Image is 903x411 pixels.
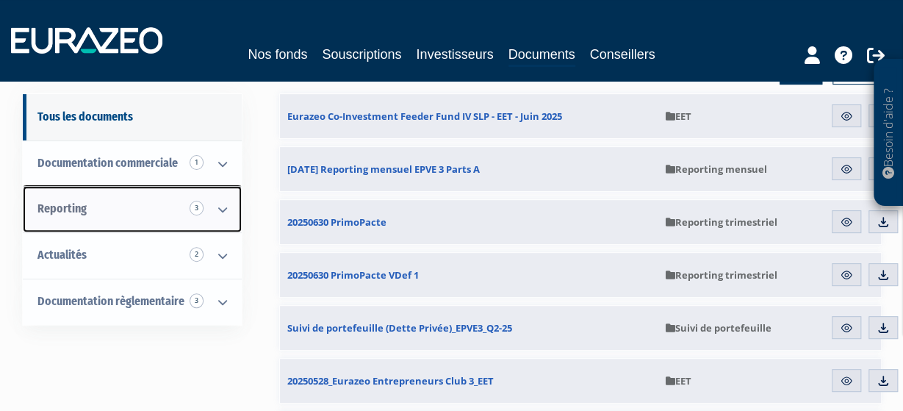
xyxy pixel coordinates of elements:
a: Suivi de portefeuille (Dette Privée)_EPVE3_Q2-25 [280,306,658,350]
img: eye.svg [840,268,853,282]
p: Besoin d'aide ? [880,67,897,199]
a: Nos fonds [248,44,307,65]
a: Documents [508,44,575,67]
img: download.svg [877,215,890,229]
img: eye.svg [840,374,853,387]
span: Suivi de portefeuille [666,321,771,335]
img: eye.svg [840,321,853,335]
span: Reporting mensuel [666,162,767,176]
img: download.svg [877,268,890,282]
a: Eurazeo Co-Investment Feeder Fund IV SLP - EET - Juin 2025 [280,94,658,138]
span: EET [666,374,691,387]
a: [DATE] Reporting mensuel EPVE 3 Parts A [280,147,658,191]
a: Actualités 2 [23,232,242,279]
img: 1732889491-logotype_eurazeo_blanc_rvb.png [11,27,162,54]
span: 20250528_Eurazeo Entrepreneurs Club 3_EET [287,374,494,387]
span: 20250630 PrimoPacte [287,215,386,229]
span: Reporting [37,201,87,215]
a: 20250528_Eurazeo Entrepreneurs Club 3_EET [280,359,658,403]
img: eye.svg [840,162,853,176]
span: 1 [190,155,204,170]
a: Souscriptions [322,44,401,65]
span: [DATE] Reporting mensuel EPVE 3 Parts A [287,162,480,176]
a: Investisseurs [416,44,493,65]
span: Reporting trimestriel [666,268,777,282]
span: Reporting trimestriel [666,215,777,229]
img: download.svg [877,374,890,387]
span: Suivi de portefeuille (Dette Privée)_EPVE3_Q2-25 [287,321,512,335]
a: Reporting 3 [23,186,242,232]
img: eye.svg [840,215,853,229]
span: 2 [190,247,204,262]
a: Documentation commerciale 1 [23,140,242,187]
img: download.svg [877,321,890,335]
a: 20250630 PrimoPacte [280,200,658,244]
a: Tous les documents [23,94,242,140]
span: Eurazeo Co-Investment Feeder Fund IV SLP - EET - Juin 2025 [287,110,562,123]
span: EET [666,110,691,123]
span: 3 [190,293,204,308]
span: 20250630 PrimoPacte VDef 1 [287,268,419,282]
a: Documentation règlementaire 3 [23,279,242,325]
a: Conseillers [590,44,655,65]
span: 3 [190,201,204,215]
a: 20250630 PrimoPacte VDef 1 [280,253,658,297]
span: Documentation commerciale [37,156,178,170]
img: eye.svg [840,110,853,123]
span: Documentation règlementaire [37,294,184,308]
span: Actualités [37,248,87,262]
